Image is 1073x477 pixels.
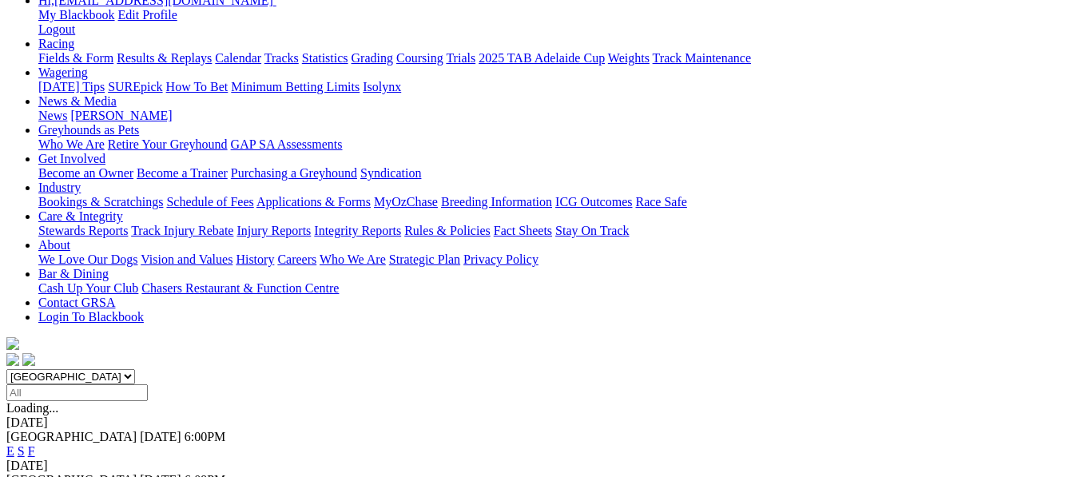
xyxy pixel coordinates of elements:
a: We Love Our Dogs [38,252,137,266]
a: Greyhounds as Pets [38,123,139,137]
a: Coursing [396,51,443,65]
a: Injury Reports [236,224,311,237]
a: News [38,109,67,122]
a: Chasers Restaurant & Function Centre [141,281,339,295]
a: Stay On Track [555,224,629,237]
a: Fields & Form [38,51,113,65]
a: Edit Profile [118,8,177,22]
a: Syndication [360,166,421,180]
a: Weights [608,51,650,65]
a: F [28,444,35,458]
a: Trials [446,51,475,65]
a: Fact Sheets [494,224,552,237]
div: Bar & Dining [38,281,1067,296]
a: Racing [38,37,74,50]
a: Results & Replays [117,51,212,65]
span: 6:00PM [185,430,226,443]
a: Integrity Reports [314,224,401,237]
div: Hi,[EMAIL_ADDRESS][DOMAIN_NAME] [38,8,1067,37]
a: Who We Are [38,137,105,151]
a: Care & Integrity [38,209,123,223]
a: Careers [277,252,316,266]
a: Industry [38,181,81,194]
a: S [18,444,25,458]
a: Breeding Information [441,195,552,209]
a: Applications & Forms [256,195,371,209]
a: Wagering [38,66,88,79]
div: Racing [38,51,1067,66]
a: Get Involved [38,152,105,165]
a: My Blackbook [38,8,115,22]
a: Contact GRSA [38,296,115,309]
a: 2025 TAB Adelaide Cup [479,51,605,65]
a: MyOzChase [374,195,438,209]
img: facebook.svg [6,353,19,366]
a: Statistics [302,51,348,65]
a: Schedule of Fees [166,195,253,209]
a: About [38,238,70,252]
a: Minimum Betting Limits [231,80,360,93]
img: twitter.svg [22,353,35,366]
a: E [6,444,14,458]
a: [PERSON_NAME] [70,109,172,122]
a: How To Bet [166,80,229,93]
a: Stewards Reports [38,224,128,237]
img: logo-grsa-white.png [6,337,19,350]
a: Track Injury Rebate [131,224,233,237]
div: Greyhounds as Pets [38,137,1067,152]
div: Care & Integrity [38,224,1067,238]
div: Get Involved [38,166,1067,181]
a: Bookings & Scratchings [38,195,163,209]
div: About [38,252,1067,267]
a: Cash Up Your Club [38,281,138,295]
a: Calendar [215,51,261,65]
a: ICG Outcomes [555,195,632,209]
a: Vision and Values [141,252,232,266]
a: Strategic Plan [389,252,460,266]
div: [DATE] [6,459,1067,473]
a: Logout [38,22,75,36]
div: Wagering [38,80,1067,94]
a: Become an Owner [38,166,133,180]
a: Rules & Policies [404,224,491,237]
span: Loading... [6,401,58,415]
a: [DATE] Tips [38,80,105,93]
a: Grading [352,51,393,65]
a: Retire Your Greyhound [108,137,228,151]
a: Privacy Policy [463,252,538,266]
a: Who We Are [320,252,386,266]
a: Login To Blackbook [38,310,144,324]
span: [DATE] [140,430,181,443]
a: Tracks [264,51,299,65]
a: Track Maintenance [653,51,751,65]
div: Industry [38,195,1067,209]
a: Purchasing a Greyhound [231,166,357,180]
input: Select date [6,384,148,401]
a: Race Safe [635,195,686,209]
a: GAP SA Assessments [231,137,343,151]
a: Bar & Dining [38,267,109,280]
a: SUREpick [108,80,162,93]
a: News & Media [38,94,117,108]
a: Become a Trainer [137,166,228,180]
div: [DATE] [6,415,1067,430]
span: [GEOGRAPHIC_DATA] [6,430,137,443]
a: History [236,252,274,266]
a: Isolynx [363,80,401,93]
div: News & Media [38,109,1067,123]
